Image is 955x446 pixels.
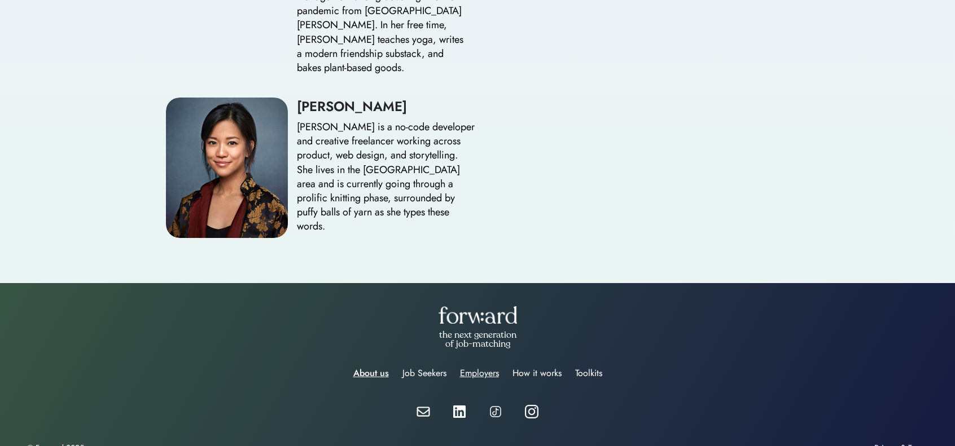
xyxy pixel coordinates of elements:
img: GeenaChen_097_SQUARE_900%201.jpg [166,98,288,238]
img: linkedin-white.svg [453,405,466,418]
img: tiktok%20icon.png [489,405,502,418]
div: Job Seekers [402,366,446,380]
img: forward-logo-white.png [438,306,517,324]
div: [PERSON_NAME] is a no-code developer and creative freelancer working across product, web design, ... [297,120,477,234]
img: instagram%20icon%20white.webp [525,405,538,418]
div: [PERSON_NAME] [297,98,477,116]
div: Employers [460,366,499,380]
div: About us [353,366,389,380]
div: the next generation of job-matching [434,330,521,348]
div: How it works [512,366,562,380]
img: email-white.svg [417,407,430,417]
div: Toolkits [575,366,602,380]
